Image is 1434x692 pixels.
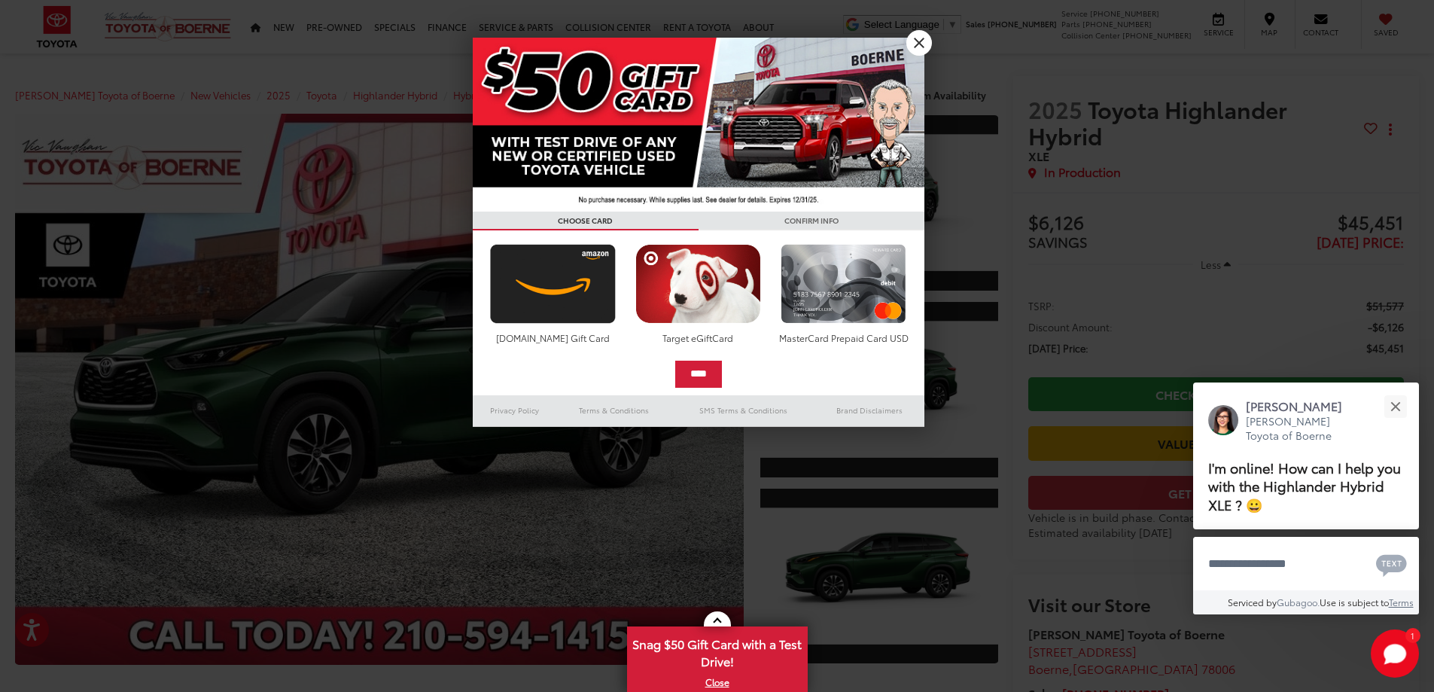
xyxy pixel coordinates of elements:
span: Serviced by [1228,596,1277,608]
div: [DOMAIN_NAME] Gift Card [486,331,620,344]
a: Privacy Policy [473,401,557,419]
svg: Start Chat [1371,630,1419,678]
p: [PERSON_NAME] Toyota of Boerne [1246,414,1357,444]
div: Target eGiftCard [632,331,765,344]
div: MasterCard Prepaid Card USD [777,331,910,344]
img: targetcard.png [632,244,765,324]
span: 1 [1411,632,1414,639]
h3: CONFIRM INFO [699,212,924,230]
svg: Text [1376,553,1407,577]
a: Terms & Conditions [556,401,671,419]
button: Toggle Chat Window [1371,630,1419,678]
span: Snag $50 Gift Card with a Test Drive! [629,628,806,674]
img: amazoncard.png [486,244,620,324]
span: I'm online! How can I help you with the Highlander Hybrid XLE ? 😀 [1208,458,1401,515]
p: [PERSON_NAME] [1246,398,1357,414]
textarea: Type your message [1193,537,1419,591]
a: Brand Disclaimers [814,401,924,419]
a: Terms [1389,596,1414,608]
a: Gubagoo. [1277,596,1320,608]
div: Close[PERSON_NAME][PERSON_NAME] Toyota of BoerneI'm online! How can I help you with the Highlande... [1193,383,1419,614]
span: Use is subject to [1320,596,1389,608]
button: Close [1379,390,1411,422]
a: SMS Terms & Conditions [672,401,814,419]
img: mastercard.png [777,244,910,324]
img: 42635_top_851395.jpg [473,38,924,212]
h3: CHOOSE CARD [473,212,699,230]
button: Chat with SMS [1372,547,1411,581]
